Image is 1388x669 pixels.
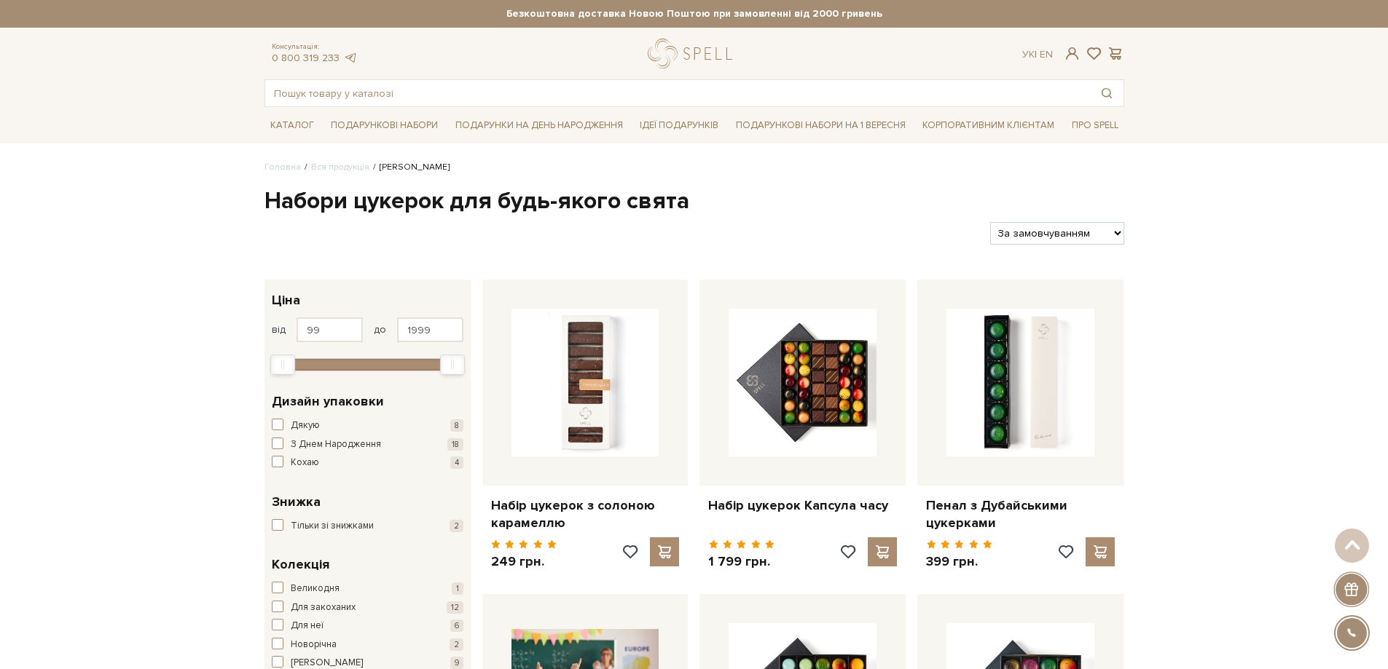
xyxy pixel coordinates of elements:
span: Тільки зі знижками [291,519,374,534]
button: Для неї 6 [272,619,463,633]
button: Кохаю 4 [272,456,463,470]
input: Ціна [397,317,463,342]
span: від [272,323,286,336]
h1: Набори цукерок для будь-якого свята [264,186,1124,217]
a: Подарункові набори [325,114,444,137]
span: 8 [450,419,463,432]
span: Знижка [272,492,321,512]
button: З Днем Народження 18 [272,438,463,452]
span: 2 [450,520,463,532]
span: до [374,323,386,336]
a: logo [648,39,739,68]
span: 12 [447,601,463,614]
span: Для неї [291,619,324,633]
span: 2 [450,638,463,651]
a: Корпоративним клієнтам [917,113,1060,138]
button: Для закоханих 12 [272,601,463,615]
a: Ідеї подарунків [634,114,724,137]
span: 1 [452,582,463,595]
p: 399 грн. [926,553,992,570]
a: Головна [264,162,301,173]
button: Новорічна 2 [272,638,463,652]
a: 0 800 319 233 [272,52,340,64]
input: Ціна [297,317,363,342]
button: Тільки зі знижками 2 [272,519,463,534]
a: Вся продукція [311,162,369,173]
a: Подарункові набори на 1 Вересня [730,113,911,138]
button: Дякую 8 [272,419,463,433]
span: Ціна [272,290,300,310]
span: 18 [447,438,463,451]
span: 9 [450,657,463,669]
span: Колекція [272,555,329,574]
div: Min [270,355,295,375]
p: 249 грн. [491,553,557,570]
span: Дякую [291,419,320,433]
span: 6 [450,619,463,632]
a: Подарунки на День народження [450,114,629,137]
span: | [1035,48,1037,60]
span: Новорічна [291,638,337,652]
a: telegram [343,52,358,64]
a: En [1040,48,1053,60]
a: Про Spell [1066,114,1124,137]
strong: Безкоштовна доставка Новою Поштою при замовленні від 2000 гривень [264,7,1124,20]
div: Ук [1022,48,1053,61]
span: Дизайн упаковки [272,392,384,411]
span: З Днем Народження [291,438,381,452]
span: Для закоханих [291,601,356,615]
li: [PERSON_NAME] [369,161,450,174]
div: Max [440,355,465,375]
input: Пошук товару у каталозі [265,80,1090,106]
span: Кохаю [291,456,319,470]
span: Консультація: [272,42,358,52]
a: Каталог [264,114,320,137]
button: Пошук товару у каталозі [1090,80,1124,106]
button: Великодня 1 [272,582,463,596]
a: Набір цукерок Капсула часу [708,497,897,514]
a: Набір цукерок з солоною карамеллю [491,497,680,531]
span: Великодня [291,582,340,596]
a: Пенал з Дубайськими цукерками [926,497,1115,531]
p: 1 799 грн. [708,553,775,570]
span: 4 [450,456,463,469]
